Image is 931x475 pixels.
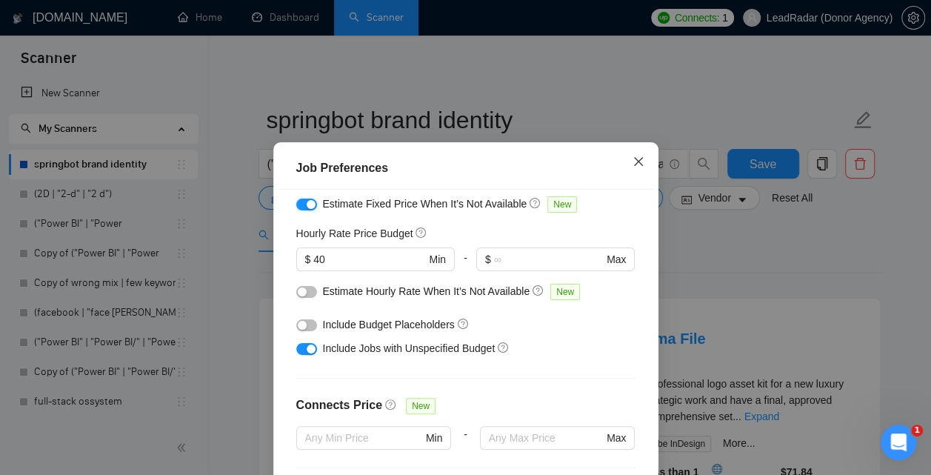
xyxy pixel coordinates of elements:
[455,248,476,283] div: -
[458,318,470,330] span: question-circle
[881,425,916,460] iframe: Intercom live chat
[305,251,311,268] span: $
[323,342,495,354] span: Include Jobs with Unspecified Budget
[550,284,580,300] span: New
[305,430,423,446] input: Any Min Price
[498,342,510,353] span: question-circle
[406,398,436,414] span: New
[607,251,626,268] span: Max
[485,251,491,268] span: $
[429,251,446,268] span: Min
[489,430,604,446] input: Any Max Price
[547,196,577,213] span: New
[911,425,923,436] span: 1
[530,197,541,209] span: question-circle
[416,227,427,239] span: question-circle
[323,285,530,297] span: Estimate Hourly Rate When It’s Not Available
[385,399,397,411] span: question-circle
[323,198,527,210] span: Estimate Fixed Price When It’s Not Available
[607,430,626,446] span: Max
[313,251,426,268] input: 0
[426,430,443,446] span: Min
[533,285,544,296] span: question-circle
[618,142,658,182] button: Close
[296,396,382,414] h4: Connects Price
[296,225,413,242] h5: Hourly Rate Price Budget
[494,251,604,268] input: ∞
[296,159,635,177] div: Job Preferences
[323,319,455,330] span: Include Budget Placeholders
[451,426,479,468] div: -
[633,156,644,167] span: close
